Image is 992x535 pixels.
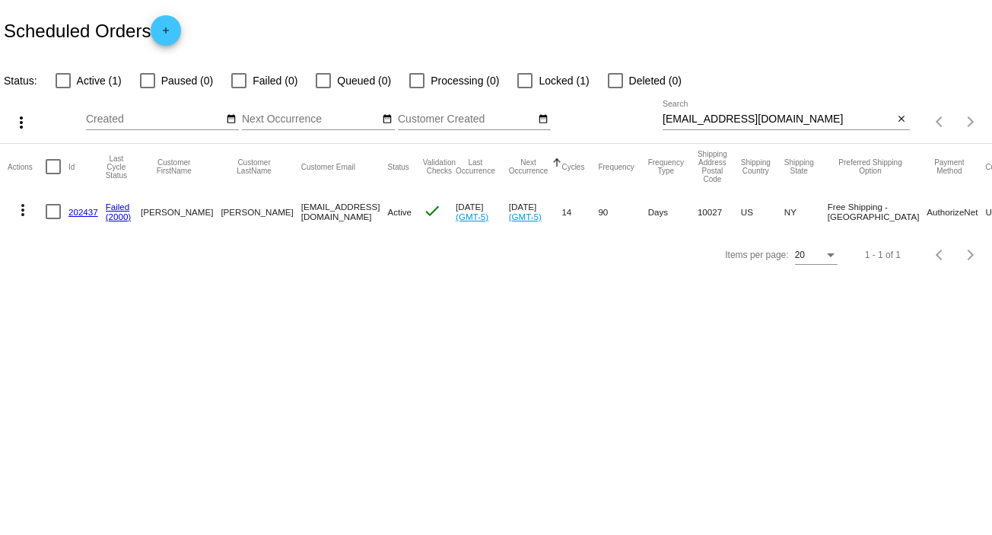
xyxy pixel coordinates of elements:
mat-icon: check [423,202,441,220]
mat-cell: [DATE] [509,189,562,234]
div: Items per page: [725,250,788,260]
span: Processing (0) [431,72,499,90]
button: Change sorting for Status [387,162,409,171]
a: (2000) [106,212,132,221]
button: Change sorting for NextOccurrenceUtc [509,158,548,175]
mat-cell: [DATE] [456,189,509,234]
mat-icon: date_range [382,113,393,126]
a: (GMT-5) [509,212,542,221]
button: Change sorting for LastProcessingCycleId [106,154,127,180]
a: Failed [106,202,130,212]
button: Change sorting for Cycles [561,162,584,171]
div: 1 - 1 of 1 [865,250,901,260]
mat-cell: AuthorizeNet [927,189,985,234]
mat-icon: add [157,25,175,43]
mat-cell: [EMAIL_ADDRESS][DOMAIN_NAME] [301,189,388,234]
button: Change sorting for CustomerLastName [221,158,287,175]
button: Change sorting for Id [68,162,75,171]
mat-header-cell: Actions [8,144,46,189]
span: Status: [4,75,37,87]
span: Locked (1) [539,72,589,90]
button: Previous page [925,240,955,270]
mat-icon: more_vert [12,113,30,132]
button: Change sorting for CustomerFirstName [141,158,207,175]
mat-cell: Days [648,189,698,234]
button: Next page [955,107,986,137]
mat-cell: 10027 [698,189,741,234]
button: Previous page [925,107,955,137]
button: Change sorting for PreferredShippingOption [828,158,914,175]
mat-cell: Free Shipping - [GEOGRAPHIC_DATA] [828,189,927,234]
input: Customer Created [398,113,535,126]
button: Change sorting for ShippingPostcode [698,150,727,183]
span: Deleted (0) [629,72,682,90]
span: Active [387,207,412,217]
span: Paused (0) [161,72,213,90]
a: (GMT-5) [456,212,488,221]
input: Search [663,113,894,126]
span: Active (1) [77,72,122,90]
mat-select: Items per page: [795,250,838,261]
button: Change sorting for Frequency [598,162,634,171]
mat-icon: close [896,113,907,126]
mat-cell: US [741,189,784,234]
button: Change sorting for ShippingCountry [741,158,771,175]
input: Next Occurrence [242,113,379,126]
mat-header-cell: Validation Checks [423,144,456,189]
mat-cell: [PERSON_NAME] [221,189,300,234]
button: Clear [894,112,910,128]
button: Change sorting for PaymentMethod.Type [927,158,971,175]
button: Next page [955,240,986,270]
mat-icon: more_vert [14,201,32,219]
button: Change sorting for ShippingState [784,158,814,175]
button: Change sorting for CustomerEmail [301,162,355,171]
button: Change sorting for FrequencyType [648,158,684,175]
span: 20 [795,250,805,260]
a: 202437 [68,207,98,217]
mat-icon: date_range [538,113,548,126]
mat-cell: [PERSON_NAME] [141,189,221,234]
mat-icon: date_range [226,113,237,126]
input: Created [86,113,223,126]
button: Change sorting for LastOccurrenceUtc [456,158,495,175]
mat-cell: 90 [598,189,647,234]
h2: Scheduled Orders [4,15,181,46]
mat-cell: 14 [561,189,598,234]
span: Queued (0) [337,72,391,90]
span: Failed (0) [253,72,297,90]
mat-cell: NY [784,189,828,234]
